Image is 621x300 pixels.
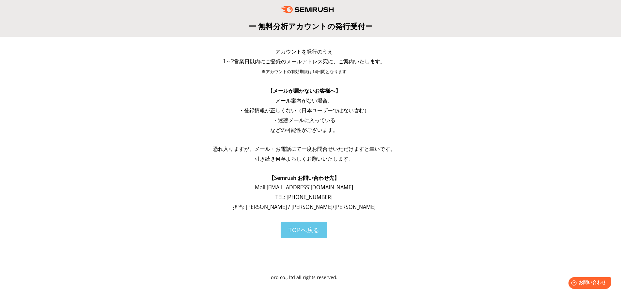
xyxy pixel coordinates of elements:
[563,275,614,293] iframe: Help widget launcher
[275,97,333,104] span: メール案内がない場合、
[288,226,319,234] span: TOPへ戻る
[273,117,335,124] span: ・迷惑メールに入っている
[270,126,338,134] span: などの可能性がございます。
[239,107,369,114] span: ・登録情報が正しくない（日本ユーザーではない含む）
[275,194,333,201] span: TEL: [PHONE_NUMBER]
[223,58,385,65] span: 1～2営業日以内にご登録のメールアドレス宛に、ご案内いたします。
[255,155,354,162] span: 引き続き何卒よろしくお願いいたします。
[271,274,337,280] span: oro co., ltd all rights reserved.
[281,222,327,238] a: TOPへ戻る
[261,69,347,74] span: ※アカウントの有効期限は14日間となります
[249,21,373,31] span: ー 無料分析アカウントの発行受付ー
[268,87,341,94] span: 【メールが届かないお客様へ】
[269,174,339,182] span: 【Semrush お問い合わせ先】
[275,48,333,55] span: アカウントを発行のうえ
[255,184,353,191] span: Mail: [EMAIL_ADDRESS][DOMAIN_NAME]
[233,203,376,211] span: 担当: [PERSON_NAME] / [PERSON_NAME]/[PERSON_NAME]
[213,145,396,152] span: 恐れ入りますが、メール・お電話にて一度お問合せいただけますと幸いです。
